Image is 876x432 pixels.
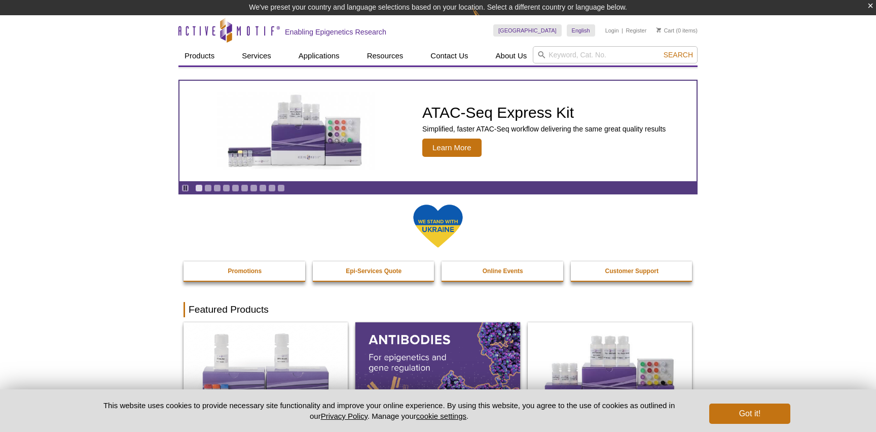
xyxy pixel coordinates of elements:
[422,105,666,120] h2: ATAC-Seq Express Kit
[184,322,348,422] img: DNA Library Prep Kit for Illumina
[656,27,661,32] img: Your Cart
[355,322,520,422] img: All Antibodies
[179,81,697,181] a: ATAC-Seq Express Kit ATAC-Seq Express Kit Simplified, faster ATAC-Seq workflow delivering the sam...
[178,46,221,65] a: Products
[259,184,267,192] a: Go to slide 8
[422,124,666,134] p: Simplified, faster ATAC-Seq workflow delivering the same great quality results
[472,8,499,31] img: Change Here
[605,27,619,34] a: Login
[656,27,674,34] a: Cart
[195,184,203,192] a: Go to slide 1
[321,412,368,420] a: Privacy Policy
[622,24,623,37] li: |
[181,184,189,192] a: Toggle autoplay
[250,184,258,192] a: Go to slide 7
[236,46,277,65] a: Services
[204,184,212,192] a: Go to slide 2
[661,50,696,59] button: Search
[571,261,693,281] a: Customer Support
[285,27,386,37] h2: Enabling Epigenetics Research
[709,404,790,424] button: Got it!
[413,204,463,249] img: We Stand With Ukraine
[626,27,646,34] a: Register
[361,46,410,65] a: Resources
[490,46,533,65] a: About Us
[212,92,380,170] img: ATAC-Seq Express Kit
[346,268,401,275] strong: Epi-Services Quote
[528,322,692,422] img: CUT&Tag-IT® Express Assay Kit
[213,184,221,192] a: Go to slide 3
[656,24,698,37] li: (0 items)
[416,412,466,420] button: cookie settings
[277,184,285,192] a: Go to slide 10
[493,24,562,37] a: [GEOGRAPHIC_DATA]
[86,400,692,421] p: This website uses cookies to provide necessary site functionality and improve your online experie...
[228,268,262,275] strong: Promotions
[442,261,564,281] a: Online Events
[184,302,692,317] h2: Featured Products
[268,184,276,192] a: Go to slide 9
[483,268,523,275] strong: Online Events
[179,81,697,181] article: ATAC-Seq Express Kit
[605,268,659,275] strong: Customer Support
[422,139,482,157] span: Learn More
[293,46,346,65] a: Applications
[533,46,698,63] input: Keyword, Cat. No.
[424,46,474,65] a: Contact Us
[313,261,435,281] a: Epi-Services Quote
[232,184,239,192] a: Go to slide 5
[567,24,595,37] a: English
[184,261,306,281] a: Promotions
[223,184,230,192] a: Go to slide 4
[664,51,693,59] span: Search
[241,184,248,192] a: Go to slide 6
